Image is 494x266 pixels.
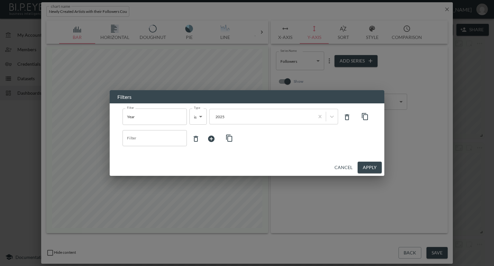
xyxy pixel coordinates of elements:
[194,106,200,110] label: Type
[127,106,134,110] label: Filter
[125,111,174,122] input: Filter
[194,115,197,119] span: is
[125,133,174,143] input: Filter
[110,90,384,104] h2: Filters
[332,162,355,174] button: Cancel
[213,113,311,120] div: 2025
[358,162,382,174] button: Apply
